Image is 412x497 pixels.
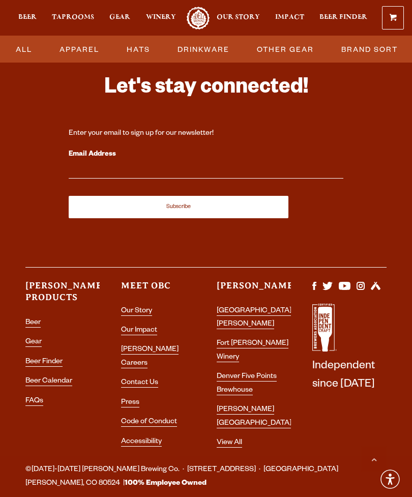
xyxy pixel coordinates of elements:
[186,7,211,30] a: Odell Home
[146,7,176,30] a: Winery
[127,42,150,56] span: HATS
[25,319,41,328] a: Beer
[275,13,304,21] span: Impact
[53,42,104,56] a: APPAREL
[275,7,304,30] a: Impact
[121,307,152,316] a: Our Story
[52,7,94,30] a: Taprooms
[121,42,155,56] a: HATS
[251,42,319,56] a: OTHER GEAR
[335,42,403,56] a: BRAND SORT
[217,373,277,395] a: Denver Five Points Brewhouse
[69,74,343,104] h3: Let's stay connected!
[257,42,314,56] span: OTHER GEAR
[319,13,367,21] span: Beer Finder
[25,280,100,312] h3: [PERSON_NAME] Products
[171,42,234,56] a: DRINKWARE
[322,287,333,295] a: Visit us on X (formerly Twitter)
[341,42,398,56] span: BRAND SORT
[109,7,130,30] a: Gear
[125,480,207,488] strong: 100% Employee Owned
[178,42,229,56] span: DRINKWARE
[121,280,195,301] h3: Meet OBC
[371,287,380,295] a: Visit us on Untappd
[25,377,72,386] a: Beer Calendar
[217,406,291,428] a: [PERSON_NAME] [GEOGRAPHIC_DATA]
[121,327,157,335] a: Our Impact
[361,446,387,472] a: Scroll to top
[121,399,139,407] a: Press
[379,468,401,490] div: Accessibility Menu
[69,148,343,161] label: Email Address
[60,42,99,56] span: APPAREL
[121,379,158,388] a: Contact Us
[217,7,260,30] a: Our Story
[52,13,94,21] span: Taprooms
[16,42,32,56] span: ALL
[25,397,43,406] a: FAQs
[312,358,387,394] p: Independent since [DATE]
[25,358,63,367] a: Beer Finder
[121,418,177,427] a: Code of Conduct
[18,7,37,30] a: Beer
[217,439,242,448] a: View All
[217,280,291,301] h3: [PERSON_NAME]
[217,307,291,329] a: [GEOGRAPHIC_DATA][PERSON_NAME]
[25,338,42,347] a: Gear
[10,42,37,56] a: ALL
[18,13,37,21] span: Beer
[25,463,387,490] span: ©[DATE]-[DATE] [PERSON_NAME] Brewing Co. · [STREET_ADDRESS] · [GEOGRAPHIC_DATA][PERSON_NAME], CO ...
[121,438,162,447] a: Accessibility
[217,13,260,21] span: Our Story
[109,13,130,21] span: Gear
[357,287,365,295] a: Visit us on Instagram
[339,287,350,295] a: Visit us on YouTube
[319,7,367,30] a: Beer Finder
[312,287,316,295] a: Visit us on Facebook
[217,340,288,362] a: Fort [PERSON_NAME] Winery
[121,346,179,368] a: [PERSON_NAME] Careers
[69,196,288,218] input: Subscribe
[146,13,176,21] span: Winery
[69,129,343,139] div: Enter your email to sign up for our newsletter!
